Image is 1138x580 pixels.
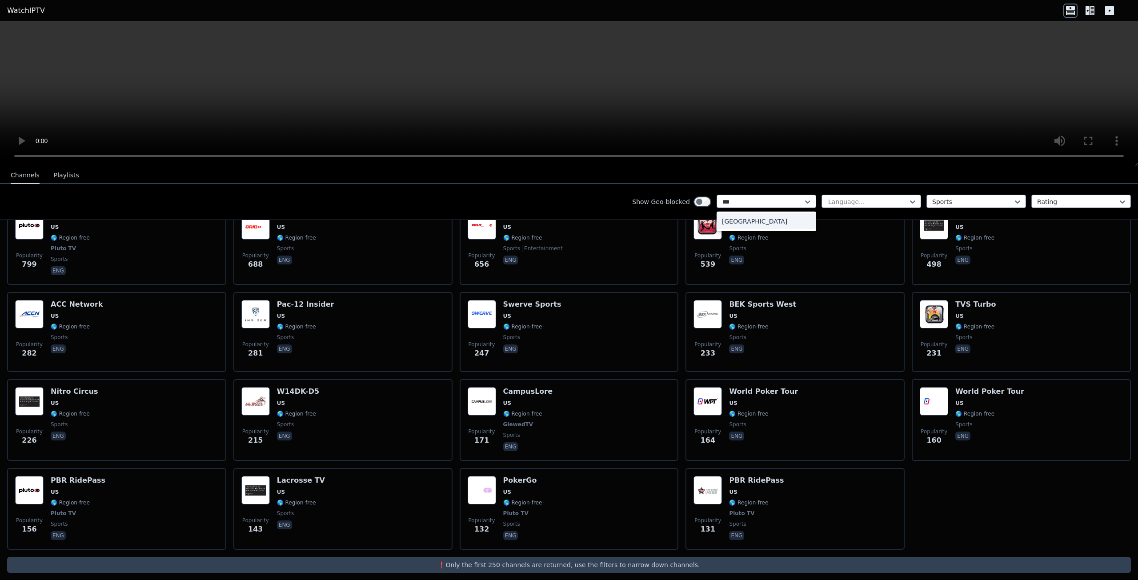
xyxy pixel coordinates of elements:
[729,410,768,417] span: 🌎 Region-free
[503,410,542,417] span: 🌎 Region-free
[11,167,40,184] button: Channels
[955,256,970,264] p: eng
[51,300,103,309] h6: ACC Network
[729,510,754,517] span: Pluto TV
[51,476,105,485] h6: PBR RidePass
[242,341,269,348] span: Popularity
[955,312,963,320] span: US
[51,387,98,396] h6: Nitro Circus
[701,524,715,535] span: 131
[503,323,542,330] span: 🌎 Region-free
[503,520,520,528] span: sports
[955,400,963,407] span: US
[15,211,44,240] img: MLB
[632,197,690,206] label: Show Geo-blocked
[16,428,43,435] span: Popularity
[955,421,972,428] span: sports
[51,344,66,353] p: eng
[15,387,44,416] img: Nitro Circus
[503,488,511,496] span: US
[503,432,520,439] span: sports
[51,400,59,407] span: US
[474,348,489,359] span: 247
[51,323,90,330] span: 🌎 Region-free
[51,510,76,517] span: Pluto TV
[729,421,746,428] span: sports
[241,300,270,328] img: Pac-12 Insider
[694,341,721,348] span: Popularity
[15,300,44,328] img: ACC Network
[277,476,325,485] h6: Lacrosse TV
[7,5,45,16] a: WatchIPTV
[22,524,36,535] span: 156
[729,488,737,496] span: US
[242,252,269,259] span: Popularity
[955,245,972,252] span: sports
[51,224,59,231] span: US
[729,300,796,309] h6: BEK Sports West
[277,400,285,407] span: US
[277,234,316,241] span: 🌎 Region-free
[503,476,542,485] h6: PokerGo
[729,432,744,440] p: eng
[277,256,292,264] p: eng
[242,428,269,435] span: Popularity
[694,428,721,435] span: Popularity
[51,499,90,506] span: 🌎 Region-free
[503,499,542,506] span: 🌎 Region-free
[694,252,721,259] span: Popularity
[503,234,542,241] span: 🌎 Region-free
[51,432,66,440] p: eng
[248,348,263,359] span: 281
[503,334,520,341] span: sports
[693,300,722,328] img: BEK Sports West
[22,348,36,359] span: 282
[701,348,715,359] span: 233
[15,476,44,504] img: PBR RidePass
[693,211,722,240] img: TVS Women Sports
[729,476,784,485] h6: PBR RidePass
[729,234,768,241] span: 🌎 Region-free
[241,476,270,504] img: Lacrosse TV
[22,435,36,446] span: 226
[51,234,90,241] span: 🌎 Region-free
[955,410,994,417] span: 🌎 Region-free
[503,256,518,264] p: eng
[277,520,292,529] p: eng
[277,224,285,231] span: US
[729,256,744,264] p: eng
[503,531,518,540] p: eng
[920,300,948,328] img: TVS Turbo
[248,259,263,270] span: 688
[11,560,1127,569] p: ❗️Only the first 250 channels are returned, use the filters to narrow down channels.
[248,524,263,535] span: 143
[277,432,292,440] p: eng
[926,435,941,446] span: 160
[921,252,947,259] span: Popularity
[729,387,798,396] h6: World Poker Tour
[503,387,553,396] h6: CampusLore
[22,259,36,270] span: 799
[955,234,994,241] span: 🌎 Region-free
[277,323,316,330] span: 🌎 Region-free
[51,312,59,320] span: US
[522,245,563,252] span: entertainment
[241,211,270,240] img: SportsGrid
[503,344,518,353] p: eng
[729,245,746,252] span: sports
[51,334,68,341] span: sports
[693,387,722,416] img: World Poker Tour
[729,499,768,506] span: 🌎 Region-free
[277,510,294,517] span: sports
[469,517,495,524] span: Popularity
[729,400,737,407] span: US
[277,499,316,506] span: 🌎 Region-free
[277,312,285,320] span: US
[701,259,715,270] span: 539
[955,344,970,353] p: eng
[51,245,76,252] span: Pluto TV
[51,488,59,496] span: US
[474,524,489,535] span: 132
[729,323,768,330] span: 🌎 Region-free
[717,213,816,229] div: [GEOGRAPHIC_DATA]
